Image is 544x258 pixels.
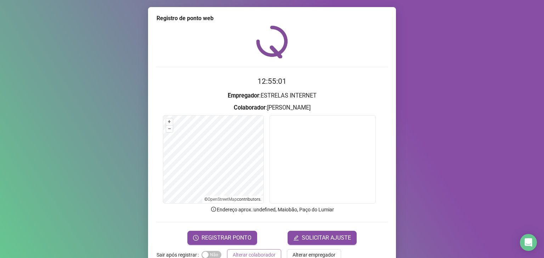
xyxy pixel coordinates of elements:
span: edit [293,235,299,241]
li: © contributors. [204,197,261,202]
h3: : [PERSON_NAME] [157,103,387,112]
span: clock-circle [193,235,199,241]
div: Registro de ponto web [157,14,387,23]
h3: : ESTRELAS INTERNET [157,91,387,100]
button: + [166,118,173,125]
strong: Empregador [228,92,259,99]
span: REGISTRAR PONTO [202,234,251,242]
img: QRPoint [256,25,288,58]
button: editSOLICITAR AJUSTE [288,231,357,245]
a: OpenStreetMap [208,197,237,202]
span: info-circle [210,206,217,212]
time: 12:55:01 [257,77,287,86]
button: – [166,125,173,132]
button: REGISTRAR PONTO [187,231,257,245]
p: Endereço aprox. : undefined, Maiobão, Paço do Lumiar [157,206,387,213]
div: Open Intercom Messenger [520,234,537,251]
span: SOLICITAR AJUSTE [302,234,351,242]
strong: Colaborador [234,104,266,111]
